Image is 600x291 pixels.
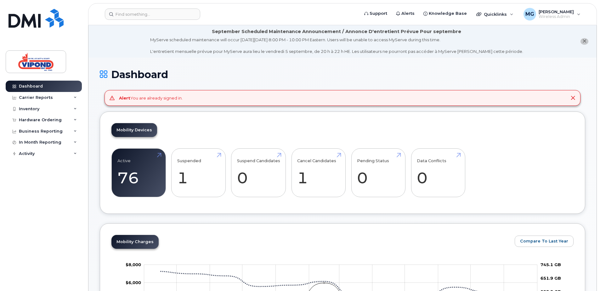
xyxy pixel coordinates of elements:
tspan: $8,000 [126,262,141,267]
tspan: 745.1 GB [541,262,561,267]
div: September Scheduled Maintenance Announcement / Annonce D'entretient Prévue Pour septembre [212,28,461,35]
g: $0 [126,280,141,285]
tspan: 651.9 GB [541,276,561,281]
button: Compare To Last Year [515,236,574,247]
button: close notification [580,38,588,45]
a: Active 76 [117,152,160,194]
a: Mobility Charges [111,235,159,249]
tspan: $6,000 [126,280,141,285]
a: Pending Status 0 [357,152,399,194]
div: You are already signed in. [119,95,183,101]
a: Data Conflicts 0 [417,152,459,194]
strong: Alert [119,95,130,100]
a: Suspend Candidates 0 [237,152,280,194]
a: Suspended 1 [177,152,220,194]
span: Compare To Last Year [520,238,568,244]
div: MyServe scheduled maintenance will occur [DATE][DATE] 8:00 PM - 10:00 PM Eastern. Users will be u... [150,37,523,54]
h1: Dashboard [100,69,585,80]
g: $0 [126,262,141,267]
a: Mobility Devices [111,123,157,137]
a: Cancel Candidates 1 [297,152,340,194]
